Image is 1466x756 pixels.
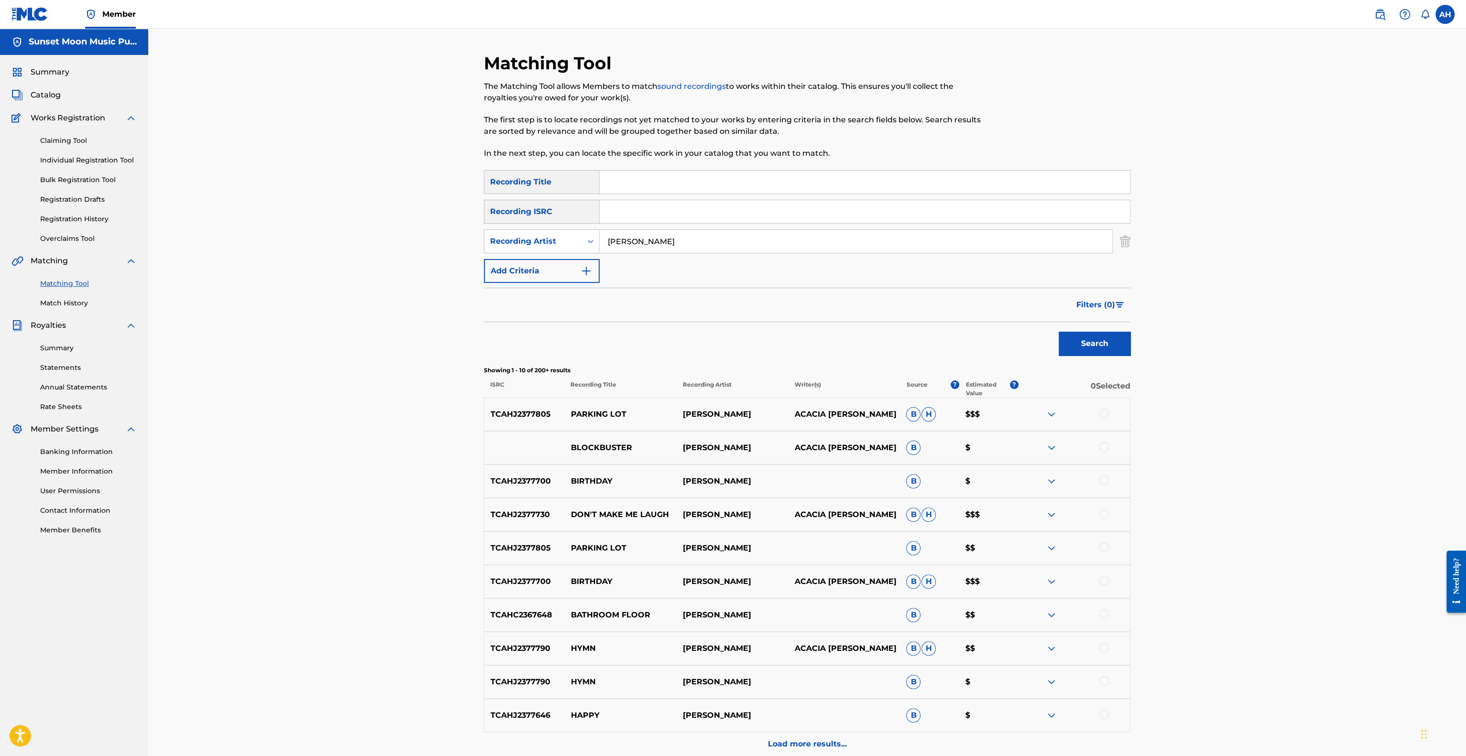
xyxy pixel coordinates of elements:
p: Recording Artist [676,380,788,398]
span: B [906,474,920,488]
div: Recording Artist [490,236,576,247]
span: H [921,508,936,522]
p: BIRTHDAY [565,475,677,487]
p: In the next step, you can locate the specific work in your catalog that you want to match. [484,148,982,159]
p: BIRTHDAY [565,576,677,587]
p: PARKING LOT [565,542,677,554]
img: Accounts [11,36,23,48]
p: [PERSON_NAME] [676,409,788,420]
a: Match History [40,298,137,308]
p: Showing 1 - 10 of 200+ results [484,366,1130,375]
div: Drag [1421,720,1427,748]
a: Annual Statements [40,382,137,392]
p: ACACIA [PERSON_NAME] [788,409,900,420]
img: expand [1046,576,1057,587]
button: Filters (0) [1071,293,1130,317]
p: [PERSON_NAME] [676,676,788,688]
img: Member Settings [11,423,23,435]
span: B [906,708,920,723]
p: TCAHJ2377700 [484,475,565,487]
span: Royalties [31,320,66,331]
h5: Sunset Moon Music Publishing [29,36,137,47]
p: DON'T MAKE ME LAUGH [565,509,677,520]
img: expand [1046,609,1057,621]
span: Member [102,9,136,20]
span: B [906,441,920,455]
a: SummarySummary [11,66,69,78]
img: expand [1046,409,1057,420]
div: Help [1395,5,1414,24]
p: 0 Selected [1018,380,1130,398]
h2: Matching Tool [484,53,616,74]
p: Recording Title [564,380,676,398]
span: B [906,541,920,555]
a: Public Search [1370,5,1389,24]
p: PARKING LOT [565,409,677,420]
form: Search Form [484,170,1130,360]
p: Load more results... [768,738,847,750]
span: Matching [31,255,68,267]
img: Works Registration [11,112,24,124]
p: TCAHJ2377790 [484,676,565,688]
p: [PERSON_NAME] [676,576,788,587]
img: Delete Criterion [1120,229,1130,253]
img: filter [1116,302,1124,308]
img: expand [1046,442,1057,454]
p: $ [959,710,1018,721]
a: Rate Sheets [40,402,137,412]
p: TCAHJ2377700 [484,576,565,587]
p: $$$ [959,576,1018,587]
p: Source [907,380,928,398]
p: The Matching Tool allows Members to match to works within their catalog. This ensures you'll coll... [484,81,982,104]
a: Registration Drafts [40,194,137,205]
a: User Permissions [40,486,137,496]
span: Summary [31,66,69,78]
p: The first step is to locate recordings not yet matched to your works by entering criteria in the ... [484,114,982,137]
button: Search [1059,332,1130,356]
p: [PERSON_NAME] [676,542,788,554]
img: 9d2ae6d4665cec9f34b9.svg [580,265,592,277]
p: $$$ [959,509,1018,520]
p: [PERSON_NAME] [676,643,788,654]
p: ACACIA [PERSON_NAME] [788,643,900,654]
p: $$ [959,643,1018,654]
p: $ [959,475,1018,487]
a: Statements [40,363,137,373]
img: Top Rightsholder [85,9,97,20]
p: Estimated Value [965,380,1009,398]
div: User Menu [1435,5,1455,24]
img: expand [125,320,137,331]
img: expand [125,255,137,267]
img: Catalog [11,89,23,101]
p: ACACIA [PERSON_NAME] [788,509,900,520]
span: B [906,508,920,522]
p: TCAHJ2377805 [484,542,565,554]
span: B [906,675,920,689]
img: expand [1046,509,1057,520]
p: TCAHJ2377730 [484,509,565,520]
p: TCAHC2367648 [484,609,565,621]
a: Member Benefits [40,525,137,535]
span: H [921,574,936,589]
p: [PERSON_NAME] [676,710,788,721]
span: Member Settings [31,423,98,435]
span: Works Registration [31,112,105,124]
img: help [1399,9,1411,20]
p: TCAHJ2377805 [484,409,565,420]
a: Claiming Tool [40,136,137,146]
a: Member Information [40,466,137,476]
p: Writer(s) [788,380,900,398]
a: CatalogCatalog [11,89,61,101]
span: B [906,641,920,656]
img: expand [1046,475,1057,487]
p: TCAHJ2377646 [484,710,565,721]
p: HYMN [565,676,677,688]
p: HAPPY [565,710,677,721]
span: Catalog [31,89,61,101]
p: TCAHJ2377790 [484,643,565,654]
img: expand [1046,643,1057,654]
p: $ [959,442,1018,454]
span: B [906,407,920,421]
